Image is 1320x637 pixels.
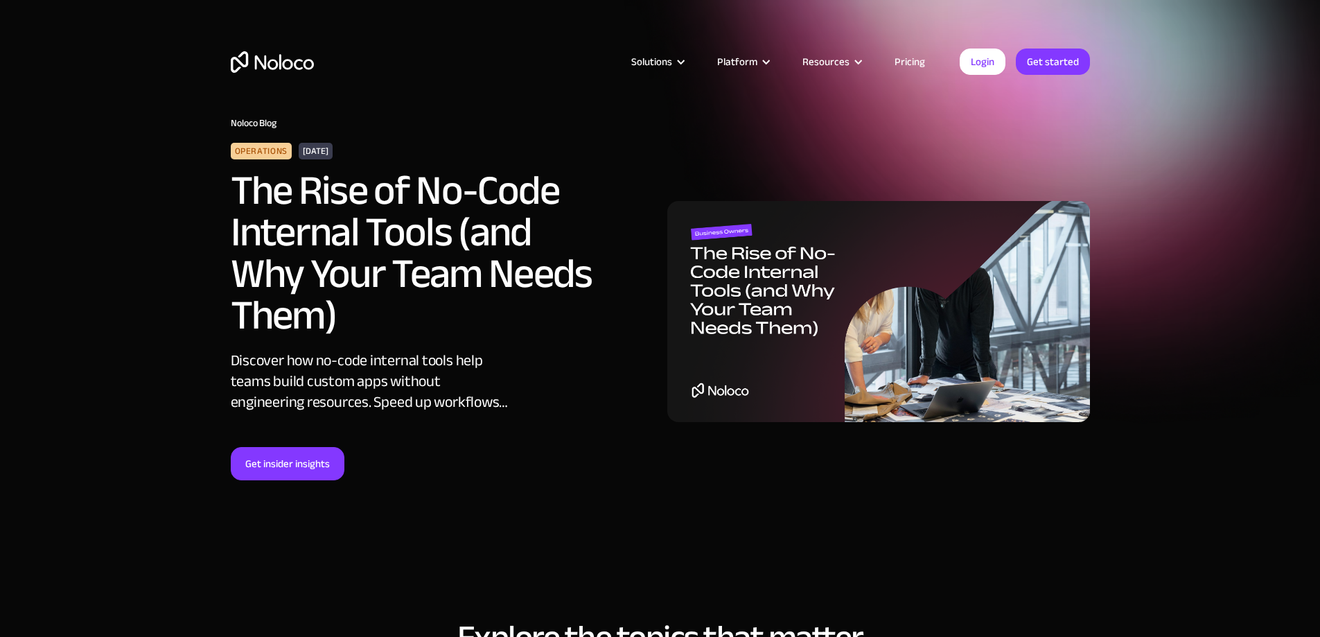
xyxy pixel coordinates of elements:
div: Operations [231,143,292,159]
div: Platform [700,53,785,71]
h2: The Rise of No-Code Internal Tools (and Why Your Team Needs Them) [231,170,612,336]
div: Platform [717,53,757,71]
img: The Rise of No-Code Internal Tools (and Why Your Team Needs Them) [667,201,1090,422]
div: Resources [802,53,850,71]
a: Get insider insights [231,447,344,480]
div: [DATE] [299,143,333,159]
a: Get started [1016,49,1090,75]
a: Pricing [877,53,942,71]
div: Solutions [631,53,672,71]
div: Solutions [614,53,700,71]
a: home [231,51,314,73]
a: Login [960,49,1005,75]
div: Discover how no-code internal tools help teams build custom apps without engineering resources. S... [231,350,515,412]
div: Resources [785,53,877,71]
